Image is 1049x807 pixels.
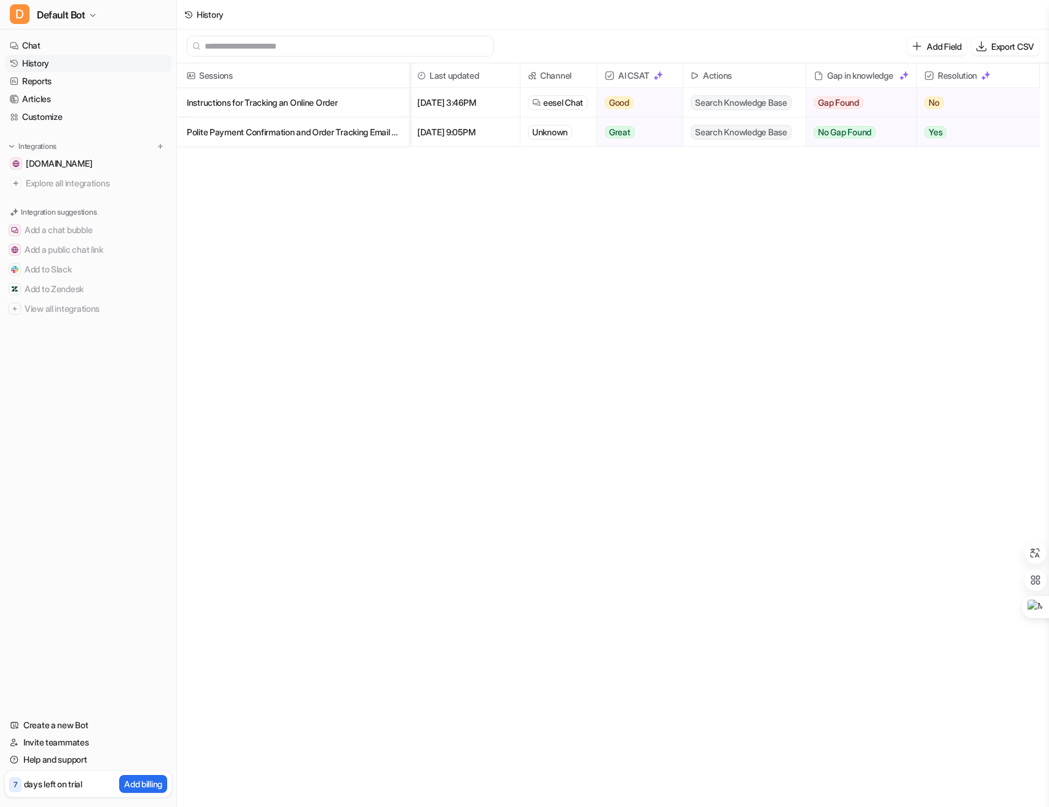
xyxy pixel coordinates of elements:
[532,97,583,109] a: eesel Chat
[5,90,171,108] a: Articles
[11,226,18,234] img: Add a chat bubble
[5,220,171,240] button: Add a chat bubbleAdd a chat bubble
[602,63,678,88] span: AI CSAT
[605,126,635,138] span: Great
[26,173,167,193] span: Explore all integrations
[11,266,18,273] img: Add to Slack
[917,117,1029,147] button: Yes
[182,63,404,88] span: Sessions
[10,177,22,189] img: explore all integrations
[5,175,171,192] a: Explore all integrations
[703,63,732,88] h2: Actions
[415,63,515,88] span: Last updated
[5,155,171,172] a: rho-lens.com[DOMAIN_NAME]
[11,305,18,312] img: View all integrations
[528,125,572,140] div: Unknown
[597,117,675,147] button: Great
[5,108,171,125] a: Customize
[811,63,911,88] div: Gap in knowledge
[907,38,966,55] button: Add Field
[37,6,85,23] span: Default Bot
[814,126,876,138] span: No Gap Found
[124,777,162,790] p: Add billing
[532,98,541,107] img: eeselChat
[525,63,592,88] span: Channel
[814,97,863,109] span: Gap Found
[691,95,792,110] span: Search Knowledge Base
[18,141,57,151] p: Integrations
[806,117,907,147] button: No Gap Found
[5,717,171,734] a: Create a new Bot
[924,97,944,109] span: No
[415,88,515,117] span: [DATE] 3:46PM
[806,88,907,117] button: Gap Found
[24,777,82,790] p: days left on trial
[5,299,171,319] button: View all integrationsView all integrations
[691,125,792,140] span: Search Knowledge Base
[156,142,165,151] img: menu_add.svg
[5,140,60,153] button: Integrations
[991,40,1034,53] p: Export CSV
[5,55,171,72] a: History
[5,37,171,54] a: Chat
[605,97,634,109] span: Good
[26,157,92,170] span: [DOMAIN_NAME]
[5,260,171,279] button: Add to SlackAdd to Slack
[10,4,29,24] span: D
[597,88,675,117] button: Good
[5,279,171,299] button: Add to ZendeskAdd to Zendesk
[972,38,1039,55] button: Export CSV
[7,142,16,151] img: expand menu
[415,117,515,147] span: [DATE] 9:05PM
[11,246,18,253] img: Add a public chat link
[5,240,171,260] button: Add a public chat linkAdd a public chat link
[543,97,583,109] span: eesel Chat
[14,779,17,790] p: 7
[924,126,946,138] span: Yes
[927,40,961,53] p: Add Field
[922,63,1034,88] span: Resolution
[5,734,171,751] a: Invite teammates
[917,88,1029,117] button: No
[187,88,399,117] p: Instructions for Tracking an Online Order
[5,73,171,90] a: Reports
[11,285,18,293] img: Add to Zendesk
[187,117,399,147] p: Polite Payment Confirmation and Order Tracking Email Optimization
[21,207,96,218] p: Integration suggestions
[197,8,224,21] div: History
[119,775,167,793] button: Add billing
[12,160,20,167] img: rho-lens.com
[5,751,171,768] a: Help and support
